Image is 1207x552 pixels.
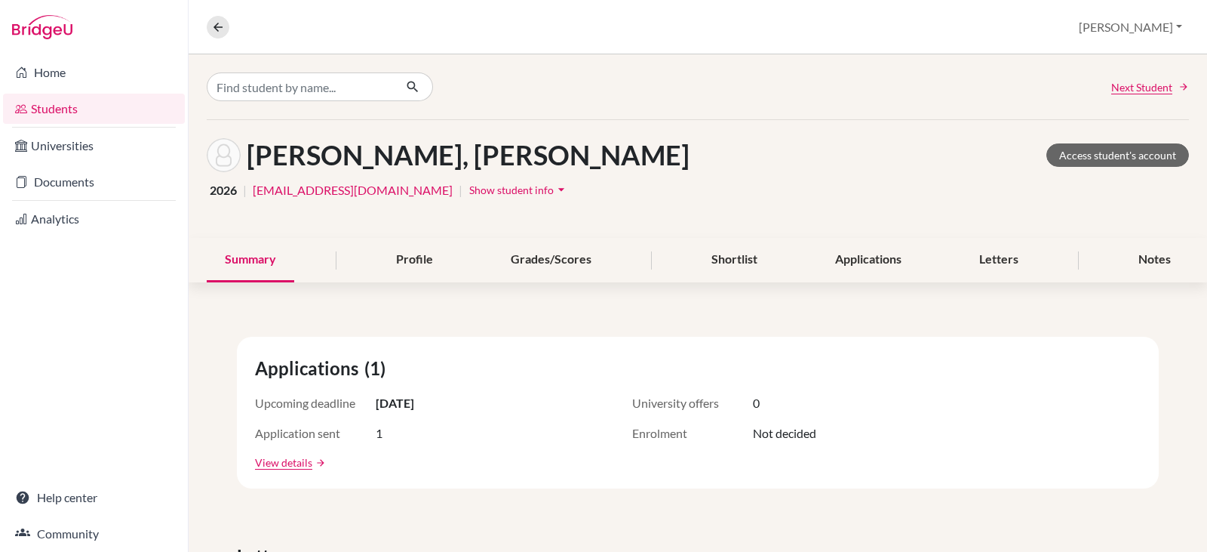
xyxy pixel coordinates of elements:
[3,204,185,234] a: Analytics
[493,238,610,282] div: Grades/Scores
[376,424,382,443] span: 1
[378,238,451,282] div: Profile
[207,72,394,101] input: Find student by name...
[632,394,753,412] span: University offers
[3,483,185,513] a: Help center
[364,355,392,382] span: (1)
[1046,143,1189,167] a: Access student's account
[554,182,569,197] i: arrow_drop_down
[255,355,364,382] span: Applications
[753,394,760,412] span: 0
[247,139,689,171] h1: [PERSON_NAME], [PERSON_NAME]
[469,183,554,196] span: Show student info
[376,394,414,412] span: [DATE]
[210,181,237,199] span: 2026
[1111,79,1172,95] span: Next Student
[1072,13,1189,42] button: [PERSON_NAME]
[3,519,185,549] a: Community
[3,57,185,88] a: Home
[3,131,185,161] a: Universities
[753,424,816,443] span: Not decided
[961,238,1037,282] div: Letters
[312,458,326,468] a: arrow_forward
[693,238,775,282] div: Shortlist
[255,455,312,470] a: View details
[207,238,294,282] div: Summary
[255,394,376,412] span: Upcoming deadline
[253,181,453,199] a: [EMAIL_ADDRESS][DOMAIN_NAME]
[3,94,185,124] a: Students
[632,424,753,443] span: Enrolment
[3,167,185,197] a: Documents
[468,178,570,202] button: Show student infoarrow_drop_down
[459,181,462,199] span: |
[1120,238,1189,282] div: Notes
[1111,79,1189,95] a: Next Student
[255,424,376,443] span: Application sent
[12,15,72,39] img: Bridge-U
[817,238,920,282] div: Applications
[207,138,241,172] img: Molina Castro Amilcar's avatar
[243,181,247,199] span: |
